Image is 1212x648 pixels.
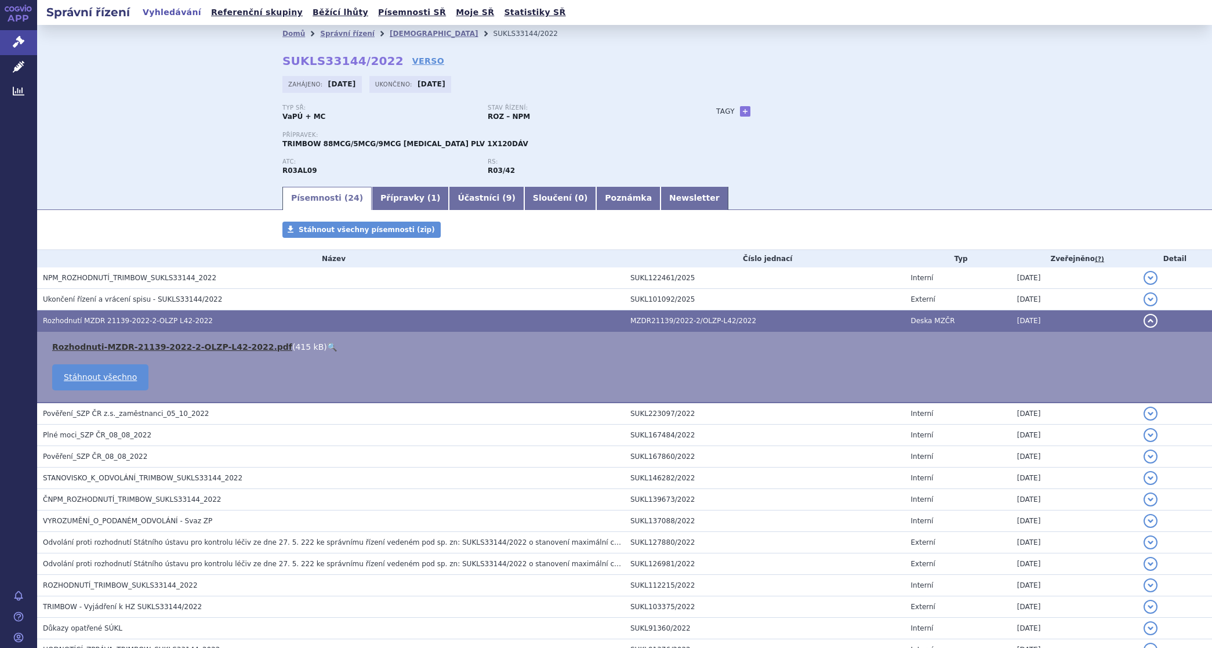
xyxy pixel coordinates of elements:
a: Písemnosti (24) [282,187,372,210]
a: Běžící lhůty [309,5,372,20]
td: SUKL146282/2022 [625,468,905,489]
a: Rozhodnuti-MZDR-21139-2022-2-OLZP-L42-2022.pdf [52,342,292,352]
td: SUKL137088/2022 [625,511,905,532]
span: Důkazy opatřené SÚKL [43,624,122,632]
td: SUKL167860/2022 [625,446,905,468]
span: Interní [911,581,934,589]
td: SUKL126981/2022 [625,553,905,575]
span: Interní [911,431,934,439]
td: [DATE] [1011,403,1138,425]
span: NPM_ROZHODNUTÍ_TRIMBOW_SUKLS33144_2022 [43,274,216,282]
span: Interní [911,452,934,461]
th: Název [37,250,625,267]
button: detail [1144,514,1157,528]
td: MZDR21139/2022-2/OLZP-L42/2022 [625,310,905,332]
a: 🔍 [327,342,337,352]
td: SUKL127880/2022 [625,532,905,553]
a: Poznámka [596,187,661,210]
td: [DATE] [1011,468,1138,489]
span: 1 [431,193,437,202]
button: detail [1144,493,1157,506]
span: STANOVISKO_K_ODVOLÁNÍ_TRIMBOW_SUKLS33144_2022 [43,474,242,482]
span: VYROZUMĚNÍ_O_PODANÉM_ODVOLÁNÍ - Svaz ZP [43,517,212,525]
span: Externí [911,560,935,568]
span: 24 [348,193,359,202]
span: ČNPM_ROZHODNUTÍ_TRIMBOW_SUKLS33144_2022 [43,495,221,504]
td: [DATE] [1011,553,1138,575]
span: Interní [911,410,934,418]
a: Referenční skupiny [208,5,306,20]
p: Stav řízení: [488,104,681,111]
span: 0 [578,193,584,202]
td: [DATE] [1011,618,1138,639]
button: detail [1144,292,1157,306]
a: Domů [282,30,305,38]
td: [DATE] [1011,596,1138,618]
button: detail [1144,407,1157,421]
button: detail [1144,471,1157,485]
span: Odvolání proti rozhodnutí Státního ústavu pro kontrolu léčiv ze dne 27. 5. 222 ke správnímu řízen... [43,538,962,546]
td: [DATE] [1011,532,1138,553]
strong: fixní kombinace beklometazon/glykopyrronium /formoterol fumarát [488,166,515,175]
td: [DATE] [1011,446,1138,468]
span: Externí [911,538,935,546]
button: detail [1144,428,1157,442]
td: [DATE] [1011,489,1138,511]
strong: VaPÚ + MC [282,113,325,121]
span: Odvolání proti rozhodnutí Státního ústavu pro kontrolu léčiv ze dne 27. 5. 222 ke správnímu řízen... [43,560,962,568]
a: Písemnosti SŘ [375,5,449,20]
th: Číslo jednací [625,250,905,267]
span: TRIMBOW 88MCG/5MCG/9MCG [MEDICAL_DATA] PLV 1X120DÁV [282,140,528,148]
strong: [DATE] [418,80,445,88]
td: [DATE] [1011,511,1138,532]
span: Interní [911,474,934,482]
td: [DATE] [1011,267,1138,289]
span: Plné moci_SZP ČR_08_08_2022 [43,431,151,439]
td: [DATE] [1011,310,1138,332]
a: + [740,106,750,117]
span: Rozhodnutí MZDR 21139-2022-2-OLZP L42-2022 [43,317,213,325]
button: detail [1144,535,1157,549]
span: Interní [911,517,934,525]
span: ROZHODNUTÍ_TRIMBOW_SUKLS33144_2022 [43,581,198,589]
td: [DATE] [1011,575,1138,596]
a: Stáhnout všechno [52,364,148,390]
span: Interní [911,624,934,632]
span: 415 kB [295,342,324,352]
th: Zveřejněno [1011,250,1138,267]
a: Newsletter [661,187,728,210]
span: Interní [911,495,934,504]
span: Externí [911,603,935,611]
a: Sloučení (0) [524,187,596,210]
span: Stáhnout všechny písemnosti (zip) [299,226,435,234]
abbr: (?) [1095,255,1104,263]
h2: Správní řízení [37,4,139,20]
button: detail [1144,600,1157,614]
th: Detail [1138,250,1212,267]
a: VERSO [412,55,444,67]
strong: [DATE] [328,80,356,88]
a: Vyhledávání [139,5,205,20]
a: Správní řízení [320,30,375,38]
li: ( ) [52,341,1200,353]
a: Moje SŘ [452,5,498,20]
a: Přípravky (1) [372,187,449,210]
td: [DATE] [1011,289,1138,310]
a: [DEMOGRAPHIC_DATA] [390,30,478,38]
p: RS: [488,158,681,165]
button: detail [1144,578,1157,592]
td: SUKL103375/2022 [625,596,905,618]
button: detail [1144,557,1157,571]
td: SUKL91360/2022 [625,618,905,639]
span: Externí [911,295,935,303]
p: Typ SŘ: [282,104,476,111]
td: SUKL223097/2022 [625,403,905,425]
h3: Tagy [716,104,735,118]
a: Stáhnout všechny písemnosti (zip) [282,222,441,238]
button: detail [1144,621,1157,635]
td: [DATE] [1011,425,1138,446]
strong: SUKLS33144/2022 [282,54,404,68]
p: Přípravek: [282,132,693,139]
td: SUKL112215/2022 [625,575,905,596]
a: Účastníci (9) [449,187,524,210]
